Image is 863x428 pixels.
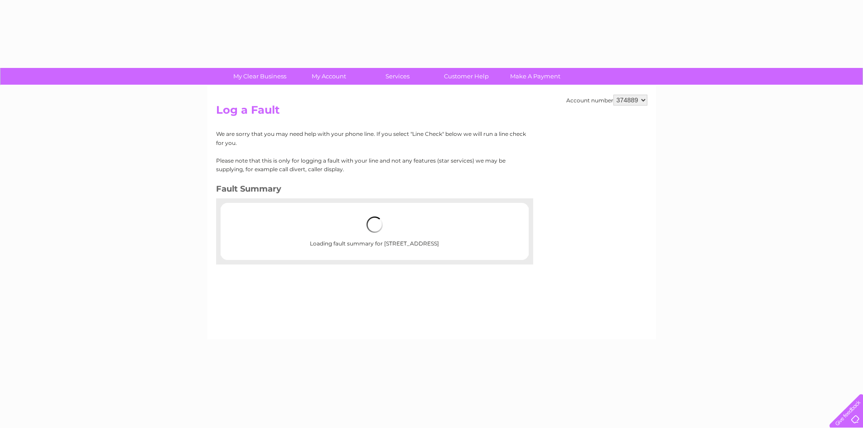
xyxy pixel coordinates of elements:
p: We are sorry that you may need help with your phone line. If you select "Line Check" below we wil... [216,130,526,147]
a: Services [360,68,435,85]
h3: Fault Summary [216,183,526,198]
img: loading [366,216,383,233]
div: Loading fault summary for [STREET_ADDRESS] [250,207,500,255]
p: Please note that this is only for logging a fault with your line and not any features (star servi... [216,156,526,173]
a: My Account [291,68,366,85]
a: My Clear Business [222,68,297,85]
h2: Log a Fault [216,104,647,121]
a: Make A Payment [498,68,573,85]
a: Customer Help [429,68,504,85]
div: Account number [566,95,647,106]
